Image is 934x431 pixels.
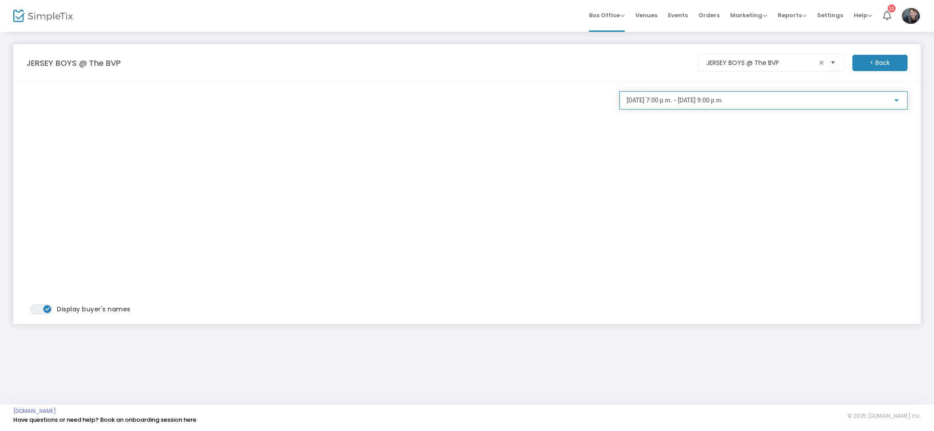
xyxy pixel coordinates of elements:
[13,416,196,424] a: Have questions or need help? Book an onboarding session here
[730,11,767,19] span: Marketing
[13,408,56,415] a: [DOMAIN_NAME]
[668,4,688,26] span: Events
[589,11,625,19] span: Box Office
[45,306,50,311] span: ON
[817,4,843,26] span: Settings
[778,11,806,19] span: Reports
[888,4,896,12] div: 11
[626,97,724,104] span: [DATE] 7:00 p.m. - [DATE] 9:00 p.m.
[706,58,816,68] input: Select an event
[635,4,657,26] span: Venues
[57,305,131,314] span: Display buyer's names
[848,412,921,420] span: © 2025 [DOMAIN_NAME] Inc.
[854,11,872,19] span: Help
[816,57,827,68] span: clear
[698,4,720,26] span: Orders
[827,54,839,72] button: Select
[26,91,611,304] iframe: seating chart
[852,55,908,71] m-button: < Back
[26,57,121,69] m-panel-title: JERSEY BOYS @ The BVP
